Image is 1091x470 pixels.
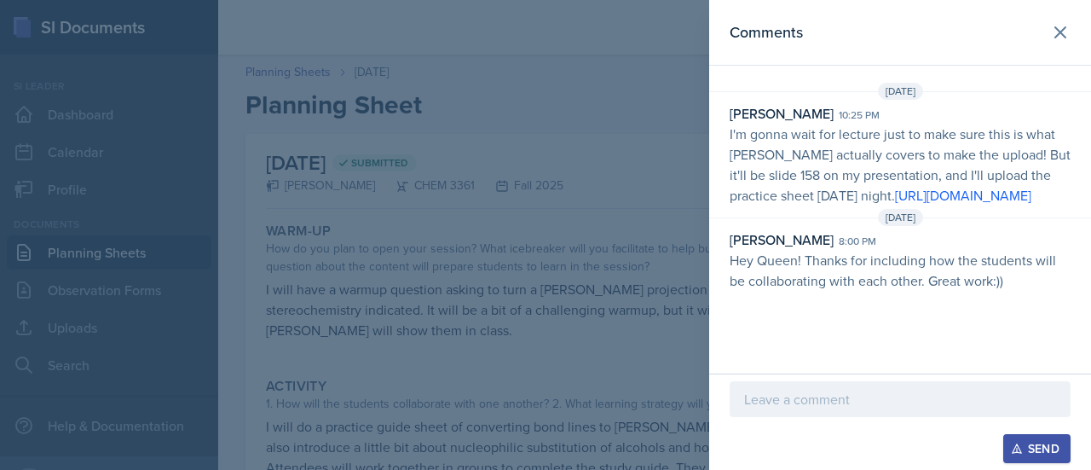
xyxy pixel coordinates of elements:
[730,20,803,44] h2: Comments
[1003,434,1071,463] button: Send
[895,186,1031,205] a: [URL][DOMAIN_NAME]
[730,250,1071,291] p: Hey Queen! Thanks for including how the students will be collaborating with each other. Great wor...
[839,234,876,249] div: 8:00 pm
[878,83,923,100] span: [DATE]
[730,103,834,124] div: [PERSON_NAME]
[878,209,923,226] span: [DATE]
[730,229,834,250] div: [PERSON_NAME]
[839,107,880,123] div: 10:25 pm
[1014,442,1059,455] div: Send
[730,124,1071,206] p: I'm gonna wait for lecture just to make sure this is what [PERSON_NAME] actually covers to make t...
